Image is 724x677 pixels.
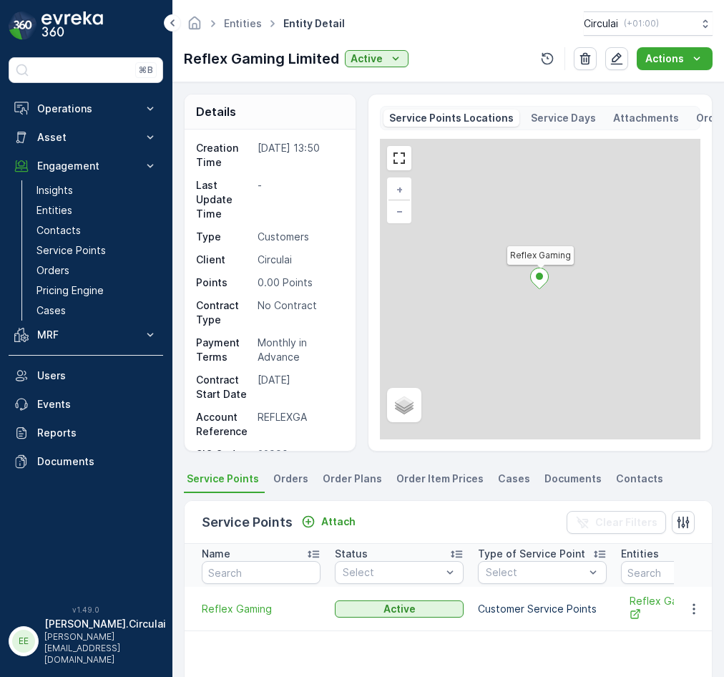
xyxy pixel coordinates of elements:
[388,389,420,421] a: Layers
[388,200,410,222] a: Zoom Out
[645,52,684,66] p: Actions
[36,223,81,238] p: Contacts
[9,94,163,123] button: Operations
[37,397,157,411] p: Events
[31,301,163,321] a: Cases
[196,230,252,244] p: Type
[486,565,584,580] p: Select
[9,390,163,419] a: Events
[335,547,368,561] p: Status
[335,600,464,618] button: Active
[196,253,252,267] p: Client
[196,141,252,170] p: Creation Time
[258,230,341,244] p: Customers
[9,419,163,447] a: Reports
[37,130,134,145] p: Asset
[258,253,341,267] p: Circulai
[196,178,252,221] p: Last Update Time
[31,180,163,200] a: Insights
[9,11,37,40] img: logo
[471,587,614,631] td: Customer Service Points
[37,159,134,173] p: Engagement
[621,547,659,561] p: Entities
[44,617,166,631] p: [PERSON_NAME].Circulai
[44,631,166,666] p: [PERSON_NAME][EMAIL_ADDRESS][DOMAIN_NAME]
[258,178,341,221] p: -
[202,512,293,532] p: Service Points
[396,205,403,217] span: −
[12,630,35,653] div: EE
[9,321,163,349] button: MRF
[345,50,409,67] button: Active
[37,102,134,116] p: Operations
[584,16,618,31] p: Circulai
[280,16,348,31] span: Entity Detail
[36,263,69,278] p: Orders
[37,454,157,469] p: Documents
[41,11,103,40] img: logo_dark-DEwI_e13.png
[258,298,341,327] p: No Contract
[544,472,602,486] span: Documents
[224,17,262,29] a: Entities
[351,52,383,66] p: Active
[139,64,153,76] p: ⌘B
[196,276,252,290] p: Points
[196,103,236,120] p: Details
[295,513,361,530] button: Attach
[9,447,163,476] a: Documents
[196,410,252,439] p: Account Reference
[196,336,252,364] p: Payment Terms
[258,276,341,290] p: 0.00 Points
[36,283,104,298] p: Pricing Engine
[396,472,484,486] span: Order Item Prices
[31,220,163,240] a: Contacts
[196,298,252,327] p: Contract Type
[388,147,410,169] a: View Fullscreen
[31,200,163,220] a: Entities
[36,303,66,318] p: Cases
[258,447,341,462] p: 32990
[624,18,659,29] p: ( +01:00 )
[9,605,163,614] span: v 1.49.0
[187,21,202,33] a: Homepage
[9,617,163,666] button: EE[PERSON_NAME].Circulai[PERSON_NAME][EMAIL_ADDRESS][DOMAIN_NAME]
[31,240,163,260] a: Service Points
[202,561,321,584] input: Search
[389,111,514,125] p: Service Points Locations
[531,111,596,125] p: Service Days
[31,260,163,281] a: Orders
[396,183,403,195] span: +
[567,511,666,534] button: Clear Filters
[202,547,230,561] p: Name
[478,547,585,561] p: Type of Service Point
[595,515,657,530] p: Clear Filters
[37,369,157,383] p: Users
[9,361,163,390] a: Users
[184,48,339,69] p: Reflex Gaming Limited
[637,47,713,70] button: Actions
[321,515,356,529] p: Attach
[258,141,341,170] p: [DATE] 13:50
[196,447,252,462] p: SIC Code
[613,111,679,125] p: Attachments
[37,328,134,342] p: MRF
[196,373,252,401] p: Contract Start Date
[187,472,259,486] span: Service Points
[258,336,341,364] p: Monthly in Advance
[584,11,713,36] button: Circulai(+01:00)
[498,472,530,486] span: Cases
[202,602,321,616] a: Reflex Gaming
[36,243,106,258] p: Service Points
[383,602,416,616] p: Active
[258,373,341,401] p: [DATE]
[36,203,72,218] p: Entities
[323,472,382,486] span: Order Plans
[258,410,341,439] p: REFLEXGA
[343,565,441,580] p: Select
[37,426,157,440] p: Reports
[36,183,73,198] p: Insights
[273,472,308,486] span: Orders
[9,152,163,180] button: Engagement
[616,472,663,486] span: Contacts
